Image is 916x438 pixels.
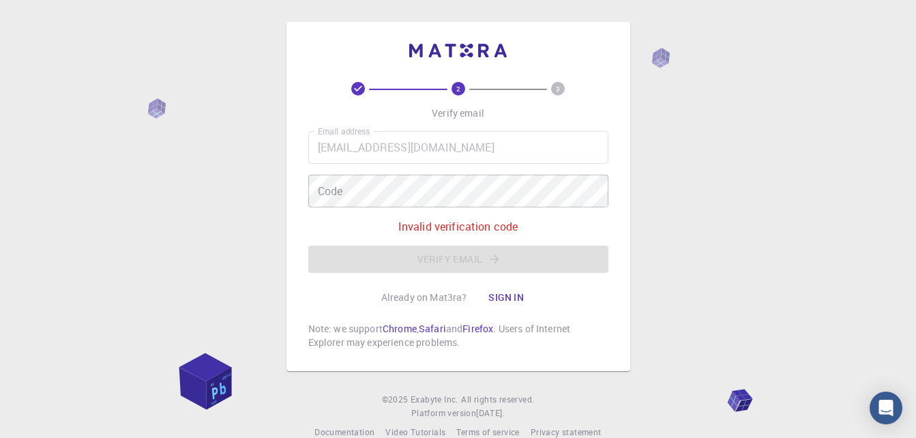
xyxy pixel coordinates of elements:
a: Chrome [383,322,417,335]
span: Video Tutorials [385,426,445,437]
span: Platform version [411,407,476,420]
span: © 2025 [382,393,411,407]
span: Privacy statement [531,426,602,437]
a: Firefox [462,322,493,335]
p: Verify email [432,106,484,120]
div: Open Intercom Messenger [870,392,902,424]
p: Note: we support , and . Users of Internet Explorer may experience problems. [308,322,608,349]
span: Exabyte Inc. [411,394,458,405]
text: 2 [456,84,460,93]
a: Safari [419,322,446,335]
label: Email address [318,126,370,137]
a: [DATE]. [476,407,505,420]
text: 3 [556,84,560,93]
a: Exabyte Inc. [411,393,458,407]
span: Documentation [314,426,374,437]
span: Terms of service [456,426,519,437]
p: Invalid verification code [398,218,518,235]
span: [DATE] . [476,407,505,418]
span: All rights reserved. [461,393,534,407]
button: Sign in [477,284,535,311]
p: Already on Mat3ra? [381,291,467,304]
